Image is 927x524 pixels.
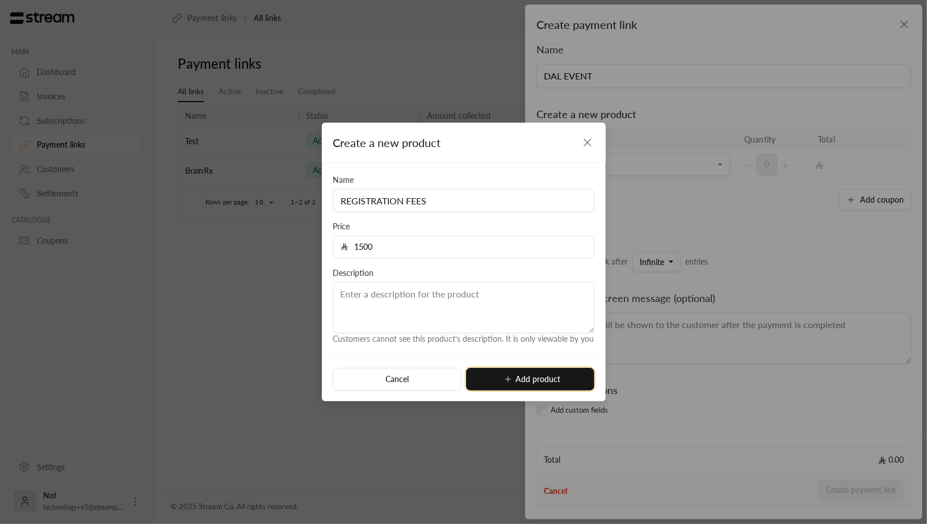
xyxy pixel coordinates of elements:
[333,267,374,279] label: Description
[333,368,462,391] button: Cancel
[333,136,441,149] span: Create a new product
[333,189,594,212] input: Enter the name of the product
[348,236,587,258] input: Enter the price for the product
[333,221,350,232] label: Price
[466,368,594,391] button: Add product
[333,334,594,343] span: Customers cannot see this product's description. It is only viewable by you
[333,174,354,186] label: Name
